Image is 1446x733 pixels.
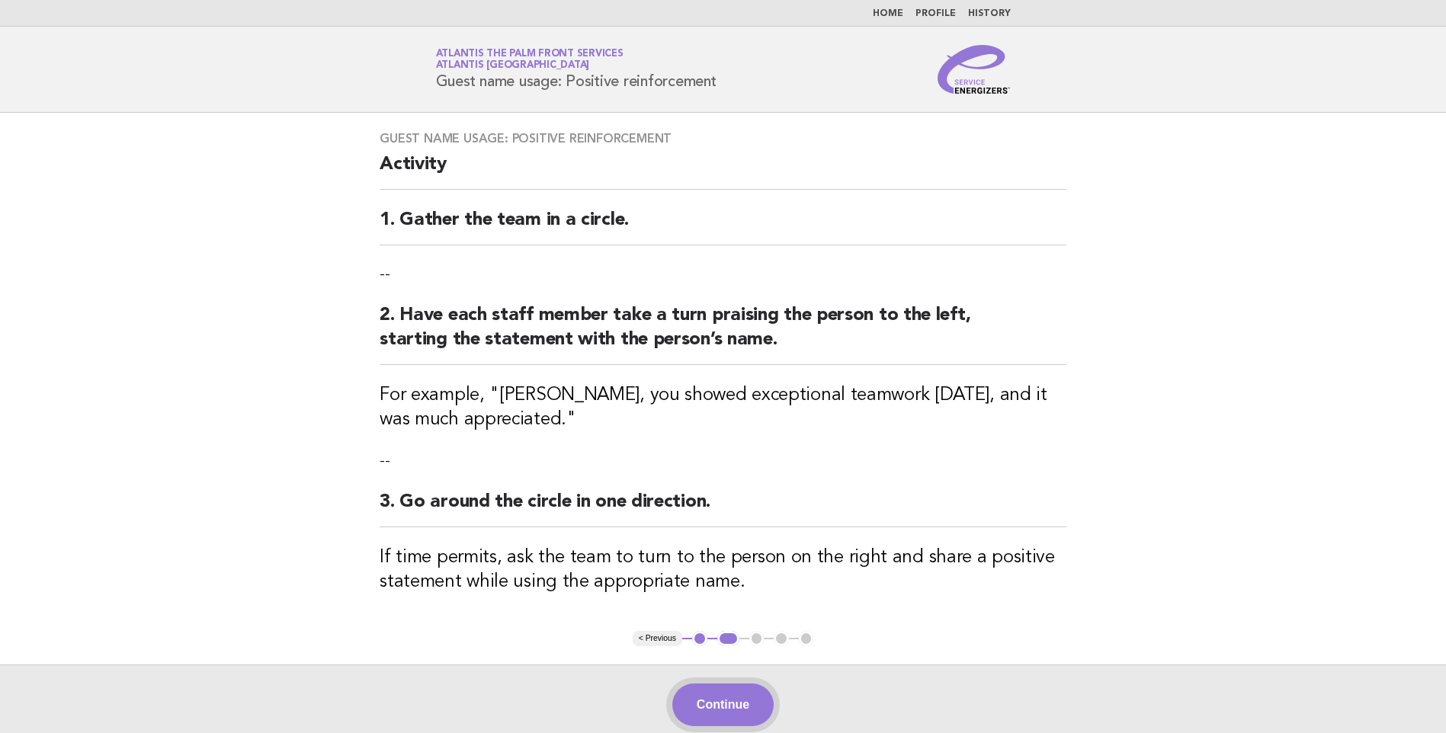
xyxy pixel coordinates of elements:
h2: Activity [380,152,1066,190]
p: -- [380,264,1066,285]
button: 2 [717,631,739,646]
h3: If time permits, ask the team to turn to the person on the right and share a positive statement w... [380,546,1066,594]
button: Continue [672,683,774,726]
h2: 2. Have each staff member take a turn praising the person to the left, starting the statement wit... [380,303,1066,365]
button: < Previous [633,631,682,646]
a: History [968,9,1011,18]
img: Service Energizers [938,45,1011,94]
span: Atlantis [GEOGRAPHIC_DATA] [436,61,590,71]
h2: 1. Gather the team in a circle. [380,208,1066,245]
h1: Guest name usage: Positive reinforcement [436,50,717,89]
h2: 3. Go around the circle in one direction. [380,490,1066,527]
p: -- [380,450,1066,472]
a: Atlantis The Palm Front ServicesAtlantis [GEOGRAPHIC_DATA] [436,49,624,70]
a: Home [873,9,903,18]
h3: Guest name usage: Positive reinforcement [380,131,1066,146]
button: 1 [692,631,707,646]
a: Profile [915,9,956,18]
h3: For example, "[PERSON_NAME], you showed exceptional teamwork [DATE], and it was much appreciated." [380,383,1066,432]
